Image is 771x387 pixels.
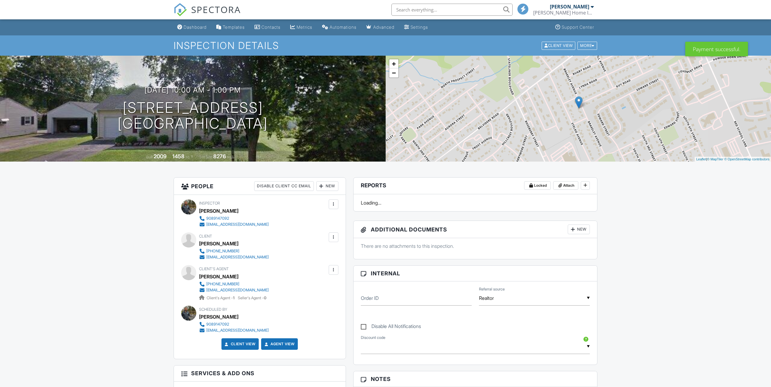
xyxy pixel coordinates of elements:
a: Client View [224,341,256,347]
label: Discount code [361,335,385,340]
div: Advanced [373,25,394,30]
span: Seller's Agent - [238,296,266,300]
span: Client's Agent - [207,296,235,300]
a: Client View [541,43,577,48]
span: sq. ft. [185,155,194,159]
div: [EMAIL_ADDRESS][DOMAIN_NAME] [206,328,269,333]
div: Dashboard [184,25,207,30]
div: [PHONE_NUMBER] [206,282,239,287]
h3: [DATE] 10:00 am - 1:00 pm [145,86,241,94]
a: Templates [214,22,247,33]
div: 1458 [172,153,184,159]
label: Order ID [361,295,379,301]
div: More [577,41,597,50]
a: © MapTiler [707,157,723,161]
h3: People [174,178,346,195]
div: New [316,181,338,191]
a: 9089147092 [199,321,269,327]
h3: Services & Add ons [174,366,346,381]
div: Contacts [261,25,281,30]
a: [EMAIL_ADDRESS][DOMAIN_NAME] [199,254,269,260]
a: Support Center [553,22,597,33]
a: [PERSON_NAME] [199,272,238,281]
a: Zoom out [389,68,398,77]
a: Advanced [364,22,397,33]
a: Metrics [288,22,315,33]
div: [EMAIL_ADDRESS][DOMAIN_NAME] [206,222,269,227]
p: There are no attachments to this inspection. [361,243,590,249]
div: 9089147092 [206,322,229,327]
span: Scheduled By [199,307,227,312]
h3: Additional Documents [354,221,597,238]
div: [PERSON_NAME] [199,206,238,215]
span: Inspector [199,201,220,205]
div: [PHONE_NUMBER] [206,249,239,254]
h3: Notes [354,371,597,387]
a: [PHONE_NUMBER] [199,248,269,254]
h1: [STREET_ADDRESS] [GEOGRAPHIC_DATA] [118,100,268,132]
div: Client View [542,41,575,50]
div: Payment successful. [685,42,748,56]
div: Automations [330,25,357,30]
label: Disable All Notifications [361,323,421,331]
div: [PERSON_NAME] [199,239,238,248]
div: 2009 [154,153,167,159]
h3: Internal [354,266,597,281]
div: [PERSON_NAME] [199,312,238,321]
a: Contacts [252,22,283,33]
span: Client's Agent [199,267,229,271]
a: Automations (Basic) [320,22,359,33]
div: Disable Client CC Email [254,181,314,191]
a: Settings [402,22,430,33]
div: Templates [223,25,245,30]
span: Built [146,155,153,159]
label: Referral source [479,287,505,292]
div: [PERSON_NAME] [550,4,589,10]
div: Metrics [297,25,312,30]
div: Watson Home Inspection Services LLC [533,10,594,16]
a: Leaflet [696,157,706,161]
div: | [695,157,771,162]
strong: 0 [264,296,266,300]
span: Client [199,234,212,238]
a: [EMAIL_ADDRESS][DOMAIN_NAME] [199,221,269,228]
strong: 1 [233,296,234,300]
a: Dashboard [175,22,209,33]
div: Support Center [562,25,594,30]
a: SPECTORA [174,8,241,21]
a: 9089147092 [199,215,269,221]
div: 9089147092 [206,216,229,221]
div: [EMAIL_ADDRESS][DOMAIN_NAME] [206,255,269,260]
span: sq.ft. [227,155,234,159]
a: [PHONE_NUMBER] [199,281,269,287]
div: Settings [410,25,428,30]
h1: Inspection Details [174,40,598,51]
a: Zoom in [389,59,398,68]
span: Lot Size [200,155,212,159]
div: [EMAIL_ADDRESS][DOMAIN_NAME] [206,288,269,293]
input: Search everything... [391,4,513,16]
a: Agent View [263,341,294,347]
span: SPECTORA [191,3,241,16]
img: The Best Home Inspection Software - Spectora [174,3,187,16]
a: [EMAIL_ADDRESS][DOMAIN_NAME] [199,287,269,293]
div: New [568,225,590,234]
a: [EMAIL_ADDRESS][DOMAIN_NAME] [199,327,269,333]
div: 8276 [213,153,226,159]
a: © OpenStreetMap contributors [724,157,769,161]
